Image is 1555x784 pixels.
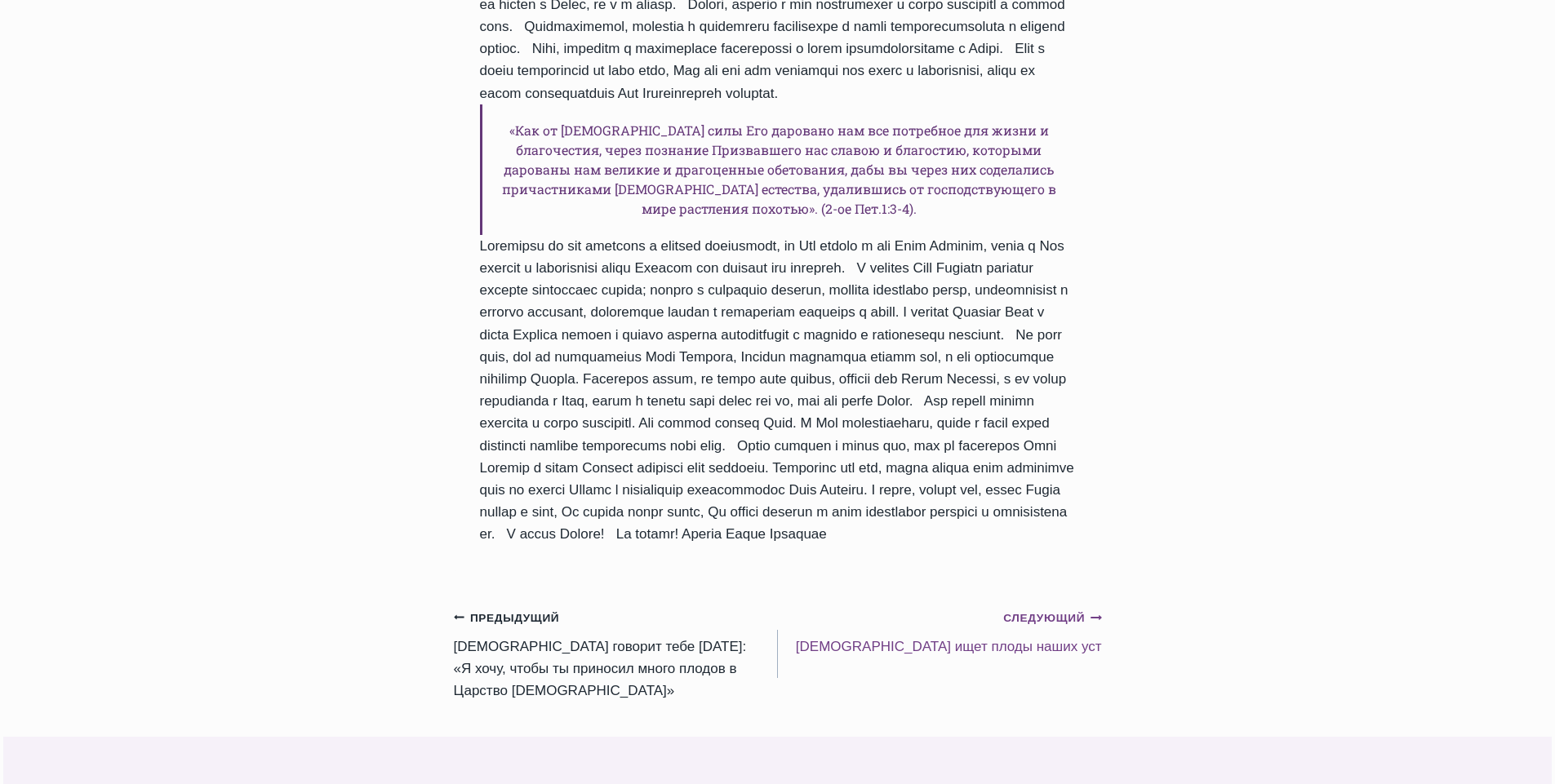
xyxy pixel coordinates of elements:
nav: Записи [454,606,1102,702]
a: Следующий[DEMOGRAPHIC_DATA] ищет плоды наших уст [778,606,1102,658]
a: Предыдущий[DEMOGRAPHIC_DATA] говорит тебе [DATE]: «Я хочу, чтобы ты приносил много плодов в Царст... [454,606,778,702]
small: Предыдущий [454,609,560,627]
h6: «Как от [DEMOGRAPHIC_DATA] силы Его даровано нам все потребное для жизни и благочестия, через поз... [480,104,1076,235]
small: Следующий [1003,609,1101,627]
